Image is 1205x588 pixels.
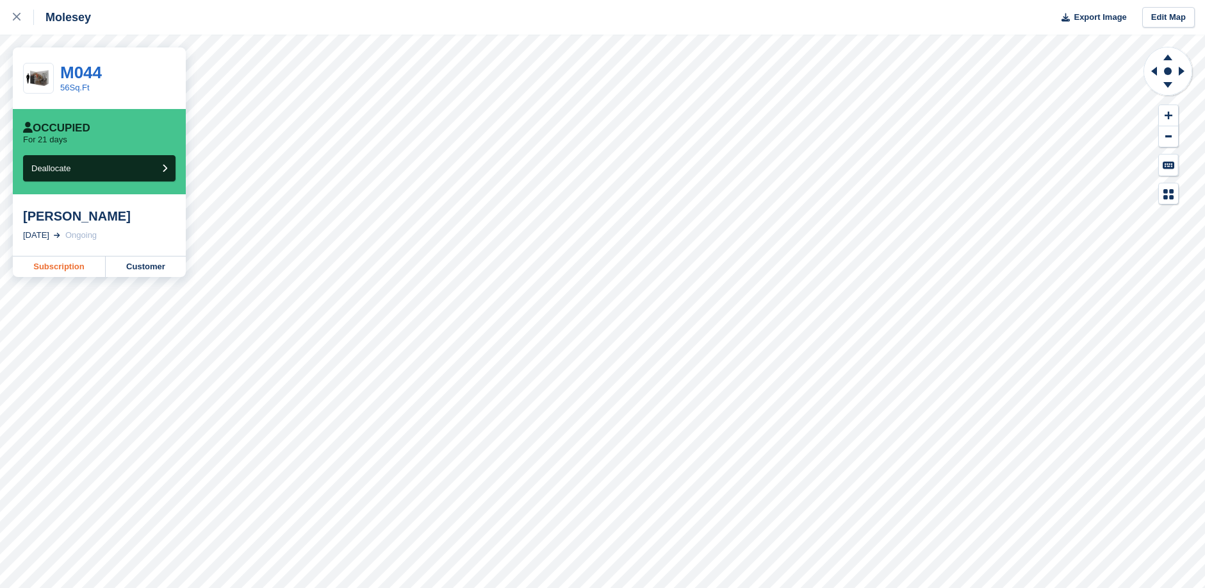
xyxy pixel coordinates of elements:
[54,233,60,238] img: arrow-right-light-icn-cde0832a797a2874e46488d9cf13f60e5c3a73dbe684e267c42b8395dfbc2abf.svg
[1054,7,1127,28] button: Export Image
[1074,11,1126,24] span: Export Image
[13,256,106,277] a: Subscription
[1142,7,1195,28] a: Edit Map
[1159,105,1178,126] button: Zoom In
[1159,183,1178,205] button: Map Legend
[23,122,90,135] div: Occupied
[23,135,67,145] p: For 21 days
[60,63,102,82] a: M044
[23,155,176,181] button: Deallocate
[23,229,49,242] div: [DATE]
[106,256,186,277] a: Customer
[23,208,176,224] div: [PERSON_NAME]
[31,164,70,173] span: Deallocate
[60,83,90,92] a: 56Sq.Ft
[65,229,97,242] div: Ongoing
[1159,155,1178,176] button: Keyboard Shortcuts
[1159,126,1178,147] button: Zoom Out
[24,67,53,90] img: 56sqft.jpg
[34,10,91,25] div: Molesey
